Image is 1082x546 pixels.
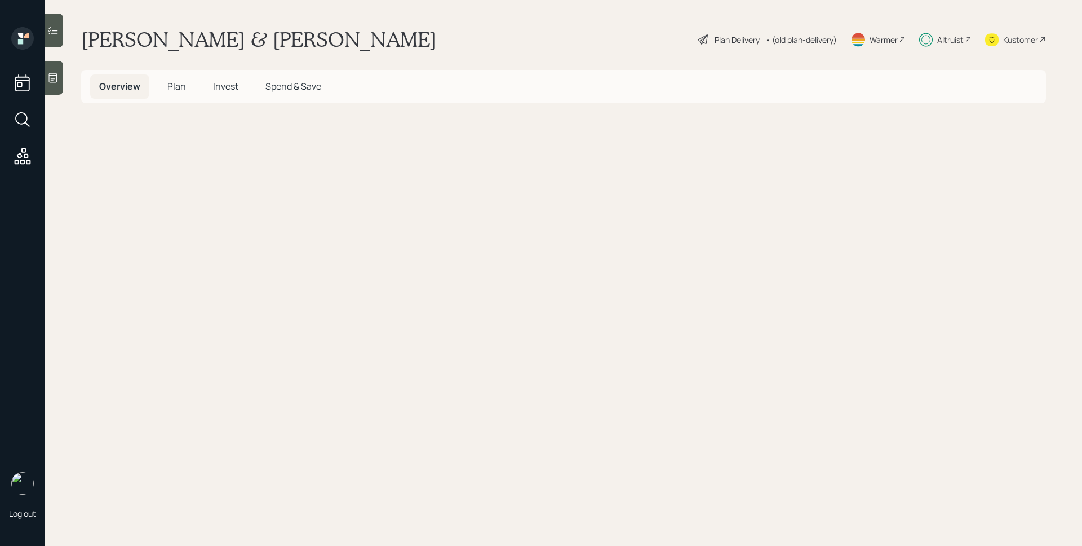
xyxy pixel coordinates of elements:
[1003,34,1038,46] div: Kustomer
[11,472,34,495] img: james-distasi-headshot.png
[715,34,760,46] div: Plan Delivery
[265,80,321,93] span: Spend & Save
[213,80,238,93] span: Invest
[167,80,186,93] span: Plan
[99,80,140,93] span: Overview
[937,34,964,46] div: Altruist
[765,34,837,46] div: • (old plan-delivery)
[9,508,36,519] div: Log out
[870,34,898,46] div: Warmer
[81,27,437,52] h1: [PERSON_NAME] & [PERSON_NAME]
